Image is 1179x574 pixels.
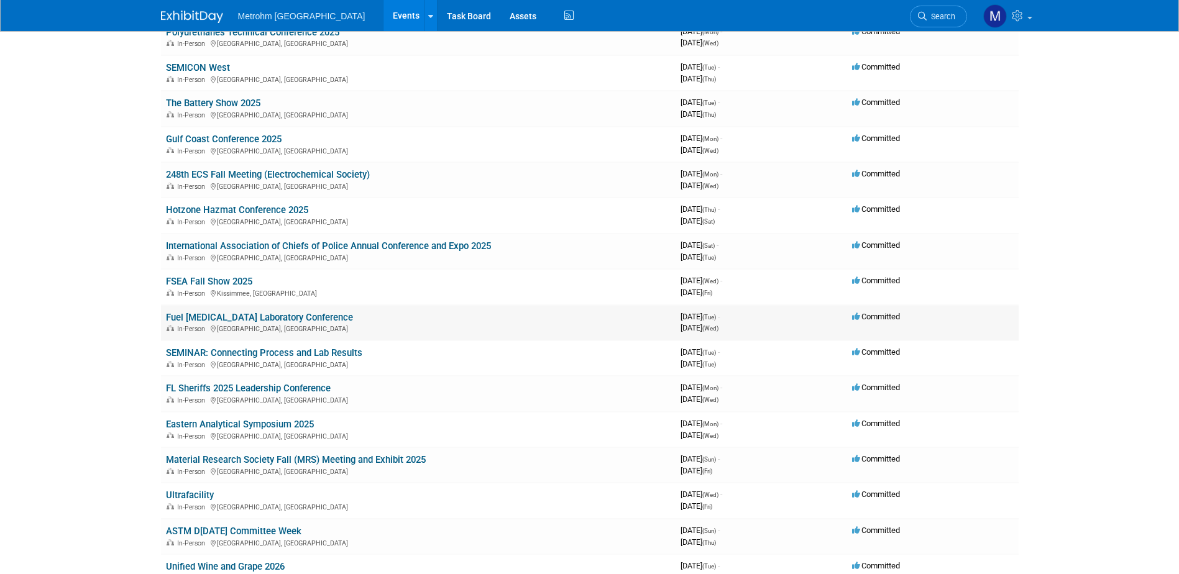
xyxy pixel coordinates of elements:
span: Committed [852,134,900,143]
div: [GEOGRAPHIC_DATA], [GEOGRAPHIC_DATA] [166,145,671,155]
span: (Wed) [702,396,718,403]
a: International Association of Chiefs of Police Annual Conference and Expo 2025 [166,240,491,252]
div: [GEOGRAPHIC_DATA], [GEOGRAPHIC_DATA] [166,323,671,333]
span: [DATE] [681,323,718,332]
img: In-Person Event [167,289,174,296]
span: [DATE] [681,169,722,178]
span: - [720,276,722,285]
span: (Fri) [702,289,712,296]
span: (Wed) [702,325,718,332]
a: SEMICON West [166,62,230,73]
span: - [718,204,720,214]
span: (Mon) [702,171,718,178]
span: [DATE] [681,240,718,250]
span: [DATE] [681,501,712,511]
a: SEMINAR: Connecting Process and Lab Results [166,347,362,358]
span: In-Person [177,539,209,547]
a: Ultrafacility [166,490,214,501]
span: [DATE] [681,216,715,225]
span: Committed [852,312,900,321]
span: In-Person [177,218,209,226]
span: (Mon) [702,421,718,427]
div: [GEOGRAPHIC_DATA], [GEOGRAPHIC_DATA] [166,38,671,48]
div: [GEOGRAPHIC_DATA], [GEOGRAPHIC_DATA] [166,74,671,84]
span: (Sun) [702,456,716,463]
span: (Tue) [702,361,716,368]
img: In-Person Event [167,183,174,189]
span: Committed [852,169,900,178]
span: - [720,27,722,36]
span: Committed [852,276,900,285]
div: [GEOGRAPHIC_DATA], [GEOGRAPHIC_DATA] [166,252,671,262]
span: - [718,526,720,535]
span: In-Person [177,396,209,404]
span: (Wed) [702,183,718,189]
span: (Mon) [702,135,718,142]
span: Committed [852,561,900,570]
div: Kissimmee, [GEOGRAPHIC_DATA] [166,288,671,298]
a: Polyurethanes Technical Conference 2025 [166,27,339,38]
span: (Fri) [702,468,712,475]
span: In-Person [177,40,209,48]
div: [GEOGRAPHIC_DATA], [GEOGRAPHIC_DATA] [166,430,671,440]
span: - [718,312,720,321]
span: In-Person [177,468,209,476]
span: (Mon) [702,385,718,391]
span: (Thu) [702,206,716,213]
span: [DATE] [681,454,720,463]
span: [DATE] [681,288,712,297]
span: [DATE] [681,383,722,392]
span: (Tue) [702,314,716,321]
span: Committed [852,419,900,428]
div: [GEOGRAPHIC_DATA], [GEOGRAPHIC_DATA] [166,466,671,476]
span: Committed [852,27,900,36]
span: [DATE] [681,466,712,475]
span: Search [927,12,955,21]
span: - [720,419,722,428]
span: - [718,347,720,357]
span: [DATE] [681,27,722,36]
span: - [720,490,722,499]
span: - [720,383,722,392]
span: Committed [852,490,900,499]
span: [DATE] [681,134,722,143]
span: Committed [852,98,900,107]
a: Unified Wine and Grape 2026 [166,561,285,572]
span: Committed [852,240,900,250]
a: FSEA Fall Show 2025 [166,276,252,287]
span: (Mon) [702,29,718,35]
img: In-Person Event [167,361,174,367]
img: Michelle Simoes [983,4,1007,28]
span: (Tue) [702,349,716,356]
span: (Wed) [702,278,718,285]
span: (Thu) [702,76,716,83]
span: - [717,240,718,250]
span: Committed [852,347,900,357]
span: [DATE] [681,74,716,83]
span: [DATE] [681,109,716,119]
span: [DATE] [681,490,722,499]
span: Committed [852,383,900,392]
span: (Wed) [702,147,718,154]
span: (Sat) [702,218,715,225]
span: Committed [852,454,900,463]
span: [DATE] [681,359,716,368]
span: In-Person [177,111,209,119]
span: [DATE] [681,430,718,440]
div: [GEOGRAPHIC_DATA], [GEOGRAPHIC_DATA] [166,181,671,191]
span: [DATE] [681,252,716,262]
span: Committed [852,204,900,214]
div: [GEOGRAPHIC_DATA], [GEOGRAPHIC_DATA] [166,109,671,119]
span: In-Person [177,147,209,155]
span: In-Person [177,76,209,84]
span: (Tue) [702,64,716,71]
span: Committed [852,62,900,71]
a: Gulf Coast Conference 2025 [166,134,282,145]
span: [DATE] [681,62,720,71]
span: - [720,134,722,143]
span: (Tue) [702,99,716,106]
span: [DATE] [681,145,718,155]
span: [DATE] [681,526,720,535]
span: (Tue) [702,254,716,261]
a: Fuel [MEDICAL_DATA] Laboratory Conference [166,312,353,323]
